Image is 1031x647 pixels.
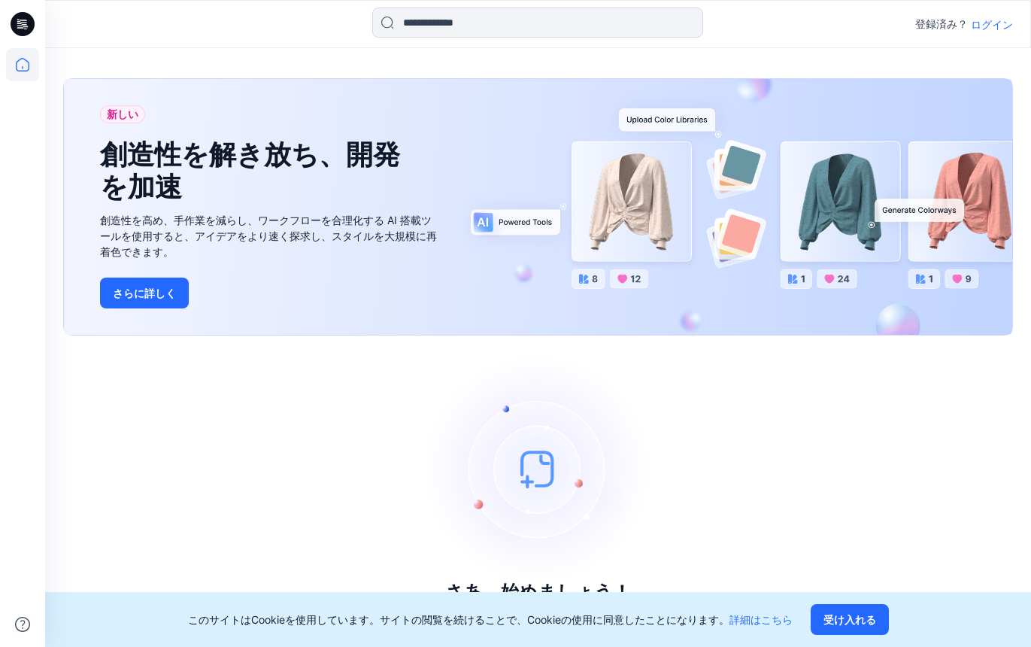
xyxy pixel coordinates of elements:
button: 受け入れる [811,604,889,635]
font: 受け入れる [823,613,876,626]
a: さらに詳しく [100,278,438,308]
button: さらに詳しく [100,278,189,308]
a: 詳細はこちら [729,613,793,626]
font: 創造性を解き放ち、開発を加速 [100,138,400,203]
font: 新しい [107,108,138,120]
font: 創造性を高め、手作業を減らし、ワークフローを合理化する AI 搭載ツールを使用すると、アイデアをより速く探求し、スタイルを大規模に再着色できます。 [100,214,437,258]
img: empty-state-image.svg [426,356,651,582]
font: 登録済み？ [915,17,968,30]
font: このサイトはCookieを使用しています。サイトの閲覧を続けることで、Cookieの使用に同意したことになります。 [188,613,729,626]
font: さらに詳しく [113,287,176,299]
font: ログイン [971,18,1013,31]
